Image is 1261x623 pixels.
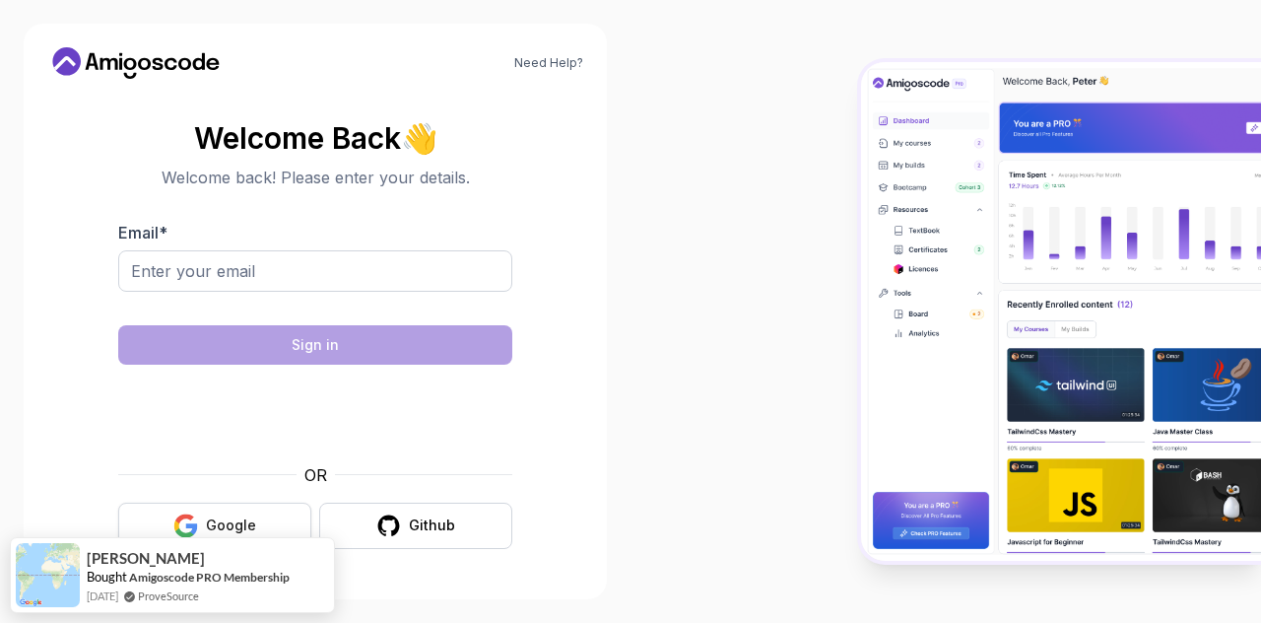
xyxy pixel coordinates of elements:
[118,166,512,189] p: Welcome back! Please enter your details.
[118,503,311,549] button: Google
[401,122,437,154] span: 👋
[87,550,205,567] span: [PERSON_NAME]
[304,463,327,487] p: OR
[129,570,290,585] a: Amigoscode PRO Membership
[118,325,512,365] button: Sign in
[118,223,167,242] label: Email *
[118,250,512,292] input: Enter your email
[166,377,464,451] iframe: Widget containing checkbox for hCaptcha security challenge
[319,503,512,549] button: Github
[16,543,80,607] img: provesource social proof notification image
[47,47,225,79] a: Home link
[118,122,512,154] h2: Welcome Back
[138,588,199,604] a: ProveSource
[206,516,256,535] div: Google
[409,516,455,535] div: Github
[87,569,127,585] span: Bought
[514,55,583,71] a: Need Help?
[861,62,1261,561] img: Amigoscode Dashboard
[87,588,118,604] span: [DATE]
[292,335,339,355] div: Sign in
